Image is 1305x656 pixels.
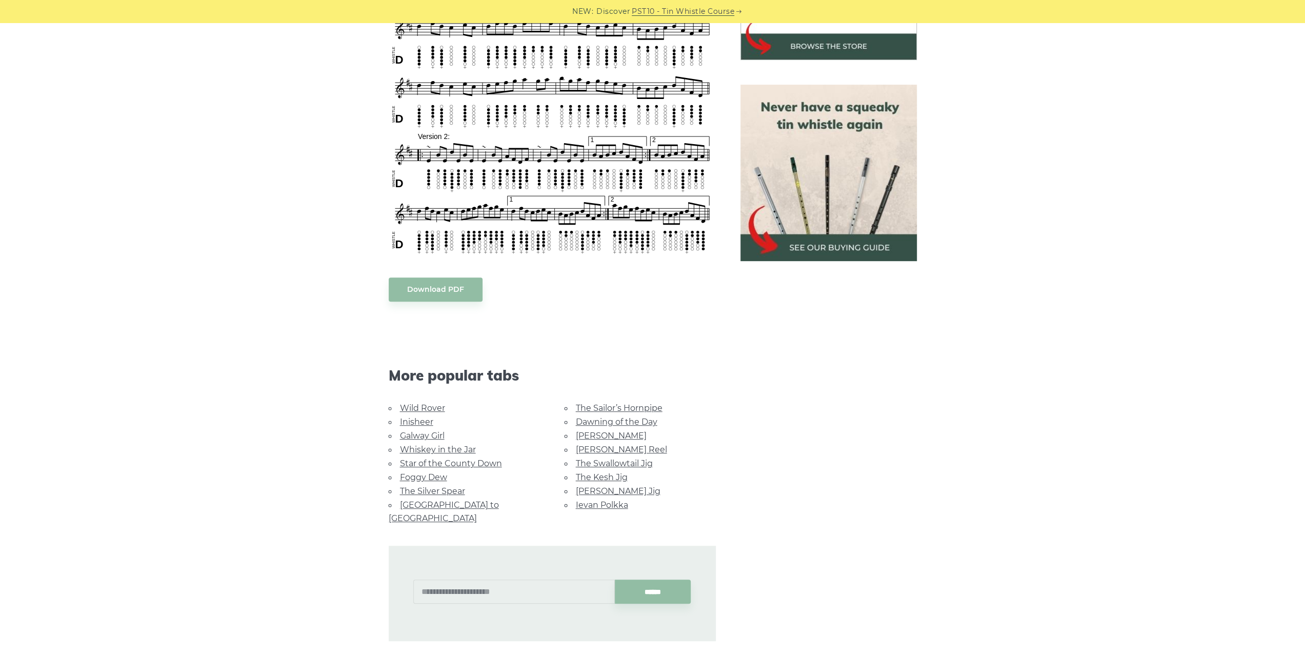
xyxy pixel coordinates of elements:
[400,445,476,454] a: Whiskey in the Jar
[576,431,647,441] a: [PERSON_NAME]
[389,277,483,302] a: Download PDF
[576,472,628,482] a: The Kesh Jig
[740,85,917,261] img: tin whistle buying guide
[400,486,465,496] a: The Silver Spear
[389,500,499,523] a: [GEOGRAPHIC_DATA] to [GEOGRAPHIC_DATA]
[400,431,445,441] a: Galway Girl
[596,6,630,17] span: Discover
[400,472,447,482] a: Foggy Dew
[389,367,716,384] span: More popular tabs
[576,459,653,468] a: The Swallowtail Jig
[400,403,445,413] a: Wild Rover
[576,417,657,427] a: Dawning of the Day
[400,417,433,427] a: Inisheer
[400,459,502,468] a: Star of the County Down
[632,6,734,17] a: PST10 - Tin Whistle Course
[572,6,593,17] span: NEW:
[576,500,628,510] a: Ievan Polkka
[576,486,660,496] a: [PERSON_NAME] Jig
[576,403,662,413] a: The Sailor’s Hornpipe
[576,445,667,454] a: [PERSON_NAME] Reel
